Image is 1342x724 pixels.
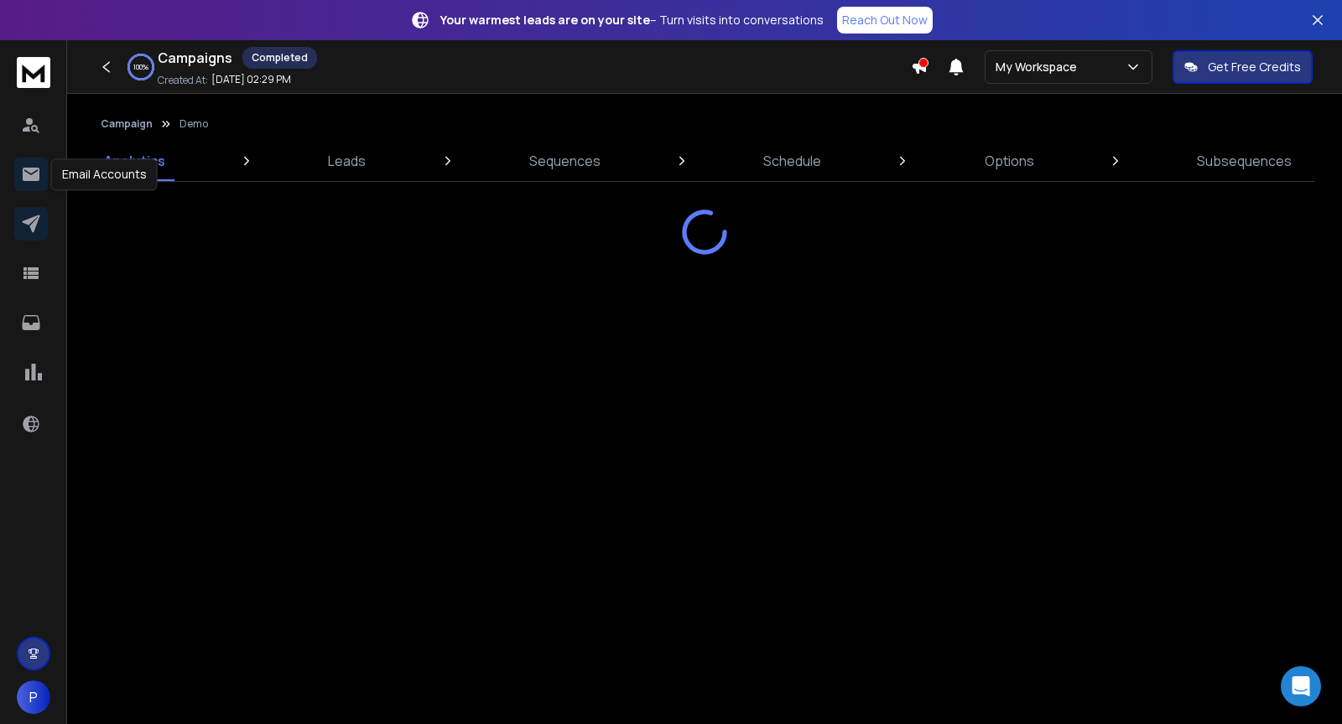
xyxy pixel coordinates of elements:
[837,7,933,34] a: Reach Out Now
[17,680,50,714] button: P
[17,57,50,88] img: logo
[242,47,317,69] div: Completed
[440,12,824,28] p: – Turn visits into conversations
[440,12,650,28] strong: Your warmest leads are on your site
[133,62,148,72] p: 100 %
[158,48,232,68] h1: Campaigns
[842,12,928,28] p: Reach Out Now
[51,158,158,190] div: Email Accounts
[1281,666,1321,706] div: Open Intercom Messenger
[211,73,291,86] p: [DATE] 02:29 PM
[1208,59,1301,75] p: Get Free Credits
[158,74,208,87] p: Created At:
[1173,50,1313,84] button: Get Free Credits
[996,59,1084,75] p: My Workspace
